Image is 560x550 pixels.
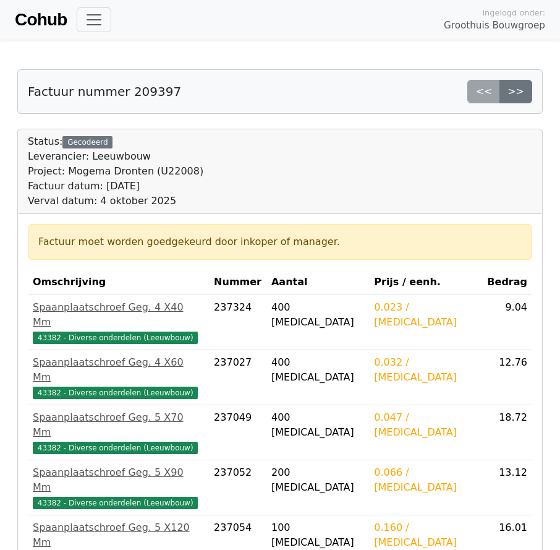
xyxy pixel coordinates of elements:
div: Factuur moet worden goedgekeurd door inkoper of manager. [38,234,522,249]
div: Factuur datum: [DATE] [28,179,203,194]
td: 237052 [209,460,266,515]
div: 400 [MEDICAL_DATA] [271,410,364,440]
span: 43382 - Diverse onderdelen (Leeuwbouw) [33,332,198,344]
div: Spaanplaatschroef Geg. 5 X120 Mm [33,520,204,550]
div: 0.023 / [MEDICAL_DATA] [374,300,477,330]
div: 0.032 / [MEDICAL_DATA] [374,355,477,385]
div: Gecodeerd [62,136,112,148]
span: Ingelogd onder: [482,7,545,19]
a: Spaanplaatschroef Geg. 5 X90 Mm43382 - Diverse onderdelen (Leeuwbouw) [33,465,204,510]
th: Nummer [209,270,266,295]
div: 0.047 / [MEDICAL_DATA] [374,410,477,440]
div: Spaanplaatschroef Geg. 5 X90 Mm [33,465,204,495]
div: Spaanplaatschroef Geg. 5 X70 Mm [33,410,204,440]
td: 237027 [209,350,266,405]
div: 0.160 / [MEDICAL_DATA] [374,520,477,550]
button: Toggle navigation [77,7,111,32]
div: 0.066 / [MEDICAL_DATA] [374,465,477,495]
td: 9.04 [482,295,532,350]
td: 18.72 [482,405,532,460]
th: Bedrag [482,270,532,295]
span: Groothuis Bouwgroep [444,19,545,33]
div: Spaanplaatschroef Geg. 4 X40 Mm [33,300,204,330]
div: 400 [MEDICAL_DATA] [271,355,364,385]
div: Spaanplaatschroef Geg. 4 X60 Mm [33,355,204,385]
td: 13.12 [482,460,532,515]
div: 100 [MEDICAL_DATA] [271,520,364,550]
div: Status: [28,134,203,208]
th: Aantal [266,270,369,295]
td: 12.76 [482,350,532,405]
a: Cohub [15,5,67,35]
div: 200 [MEDICAL_DATA] [271,465,364,495]
a: Spaanplaatschroef Geg. 5 X70 Mm43382 - Diverse onderdelen (Leeuwbouw) [33,410,204,455]
div: 400 [MEDICAL_DATA] [271,300,364,330]
div: Project: Mogema Dronten (U22008) [28,164,203,179]
td: 237049 [209,405,266,460]
a: Spaanplaatschroef Geg. 4 X60 Mm43382 - Diverse onderdelen (Leeuwbouw) [33,355,204,400]
td: 237324 [209,295,266,350]
div: Leverancier: Leeuwbouw [28,149,203,164]
div: Verval datum: 4 oktober 2025 [28,194,203,208]
h5: Factuur nummer 209397 [28,84,181,99]
a: >> [499,80,532,103]
th: Omschrijving [28,270,209,295]
span: 43382 - Diverse onderdelen (Leeuwbouw) [33,497,198,509]
th: Prijs / eenh. [369,270,482,295]
span: 43382 - Diverse onderdelen (Leeuwbouw) [33,442,198,454]
span: 43382 - Diverse onderdelen (Leeuwbouw) [33,387,198,399]
a: Spaanplaatschroef Geg. 4 X40 Mm43382 - Diverse onderdelen (Leeuwbouw) [33,300,204,345]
